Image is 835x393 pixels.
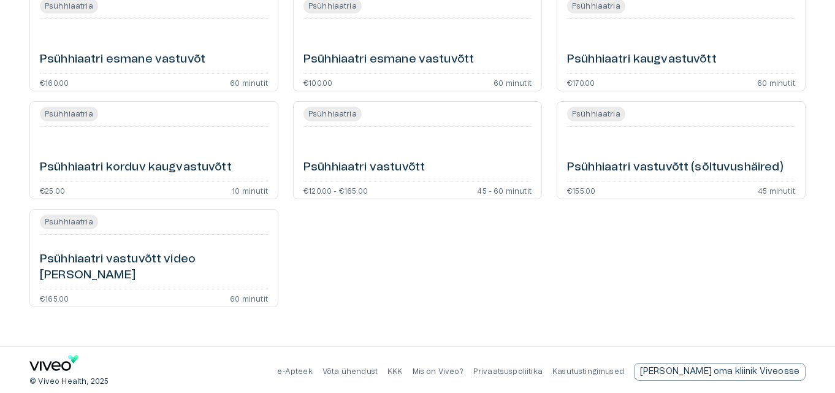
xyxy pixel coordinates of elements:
p: Mis on Viveo? [413,367,463,377]
p: €25.00 [40,186,65,194]
p: 60 minutit [230,78,268,86]
p: Võta ühendust [322,367,378,377]
span: Psühhiaatria [303,107,362,121]
p: €165.00 [40,294,69,302]
a: Open service booking details [29,101,278,199]
a: Navigate to home page [29,355,78,375]
p: © Viveo Health, 2025 [29,376,109,387]
a: Privaatsuspoliitika [473,368,543,375]
p: €170.00 [567,78,595,86]
span: Psühhiaatria [567,107,625,121]
p: €120.00 - €165.00 [303,186,368,194]
span: Psühhiaatria [40,215,98,229]
p: €155.00 [567,186,595,194]
div: [PERSON_NAME] oma kliinik Viveosse [634,363,806,381]
h6: Psühhiaatri esmane vastuvõt [40,52,205,68]
a: Kasutustingimused [552,368,624,375]
p: €100.00 [303,78,332,86]
h6: Psühhiaatri korduv kaugvastuvõtt [40,159,232,176]
h6: Psühhiaatri vastuvõtt (sõltuvushäired) [567,159,784,176]
p: [PERSON_NAME] oma kliinik Viveosse [640,365,799,378]
span: Psühhiaatria [40,107,98,121]
h6: Psühhiaatri kaugvastuvõtt [567,52,717,68]
a: e-Apteek [277,368,312,375]
h6: Psühhiaatri vastuvõtt video [PERSON_NAME] [40,251,268,284]
p: 45 - 60 minutit [477,186,532,194]
h6: Psühhiaatri esmane vastuvõtt [303,52,474,68]
p: 45 minutit [758,186,795,194]
a: KKK [387,368,403,375]
p: 60 minutit [494,78,532,86]
a: Send email to partnership request to viveo [634,363,806,381]
a: Open service booking details [557,101,806,199]
p: 60 minutit [230,294,268,302]
a: Open service booking details [29,209,278,307]
p: €160.00 [40,78,69,86]
h6: Psühhiaatri vastuvõtt [303,159,425,176]
p: 60 minutit [757,78,795,86]
p: 10 minutit [232,186,268,194]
